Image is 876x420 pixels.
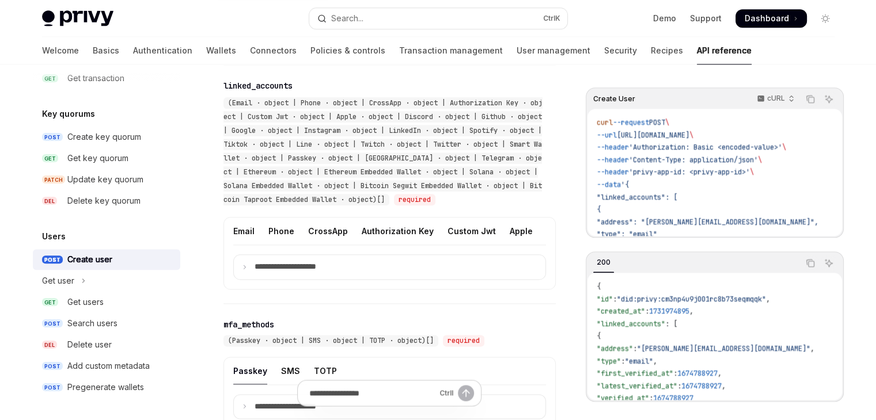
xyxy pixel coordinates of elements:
div: Delete key quorum [67,194,141,208]
span: 'Content-Type: application/json' [629,155,758,165]
span: \ [782,143,786,152]
span: "did:privy:cm3np4u9j001rc8b73seqmqqk" [617,295,766,304]
div: Email [233,217,255,245]
a: POSTSearch users [33,313,180,334]
div: Delete user [67,338,112,352]
div: Pregenerate wallets [67,380,144,394]
button: Copy the contents from the code block [803,255,818,270]
span: --header [597,143,629,152]
span: '{ [621,180,629,189]
a: Demo [653,13,676,24]
a: GETGet key quorum [33,148,180,169]
span: : [677,381,681,391]
button: Copy the contents from the code block [803,91,818,106]
span: : [ [665,319,677,329]
span: "type": "email" [597,230,657,239]
span: , [766,295,770,304]
a: Welcome [42,37,79,64]
span: "address" [597,344,633,353]
a: POSTAdd custom metadata [33,356,180,376]
span: "type" [597,357,621,366]
span: "first_verified_at" [597,369,673,378]
span: "linked_accounts" [597,319,665,329]
h5: Users [42,230,66,243]
span: 1674788927 [653,394,693,403]
a: Security [604,37,637,64]
a: Dashboard [735,9,807,28]
div: 200 [593,255,614,269]
div: Add custom metadata [67,359,150,373]
span: Dashboard [745,13,789,24]
span: GET [42,154,58,163]
button: cURL [750,89,799,109]
button: Send message [458,385,474,401]
span: , [653,357,657,366]
div: Search users [67,316,117,330]
span: Ctrl K [543,14,560,23]
span: Create User [593,94,635,104]
span: \ [665,118,669,127]
span: [URL][DOMAIN_NAME] [617,131,689,140]
span: "verified_at" [597,394,649,403]
span: 1674788927 [677,369,718,378]
div: mfa_methods [223,319,274,330]
span: --request [613,118,649,127]
div: SMS [281,357,300,384]
span: "address": "[PERSON_NAME][EMAIL_ADDRESS][DOMAIN_NAME]", [597,217,818,227]
div: Apple [510,217,533,245]
button: Ask AI [821,255,836,270]
span: { [597,205,601,214]
div: required [394,194,435,205]
span: : [633,344,637,353]
a: Transaction management [399,37,503,64]
a: Connectors [250,37,297,64]
button: Ask AI [821,91,836,106]
span: : [649,394,653,403]
span: (Email · object | Phone · object | CrossApp · object | Authorization Key · object | Custom Jwt · ... [223,98,543,204]
span: --header [597,155,629,165]
div: Custom Jwt [448,217,496,245]
button: Toggle Get user section [33,270,180,291]
span: --header [597,167,629,177]
div: Create user [67,253,112,266]
span: \ [758,155,762,165]
span: --url [597,131,617,140]
p: cURL [767,94,785,103]
span: 'Authorization: Basic <encoded-value>' [629,143,782,152]
span: "latest_verified_at" [597,381,677,391]
span: : [621,357,625,366]
span: , [722,381,726,391]
div: required [443,335,484,346]
div: Create key quorum [67,130,141,144]
span: "email" [625,357,653,366]
div: CrossApp [308,217,348,245]
div: linked_accounts [223,80,293,91]
a: API reference [697,37,752,64]
a: DELDelete user [33,334,180,355]
input: Ask a question... [309,380,435,406]
a: User management [517,37,590,64]
div: TOTP [314,357,337,384]
span: 1674788927 [681,381,722,391]
div: Search... [331,12,363,25]
span: "created_at" [597,307,645,316]
img: light logo [42,10,113,26]
span: (Passkey · object | SMS · object | TOTP · object)[] [228,336,434,345]
div: Get user [42,274,74,288]
div: Authorization Key [362,217,434,245]
span: DEL [42,341,57,349]
a: POSTCreate key quorum [33,127,180,147]
div: Passkey [233,357,267,384]
div: Get users [67,295,104,309]
span: { [597,282,601,291]
span: : [613,295,617,304]
span: POST [42,362,63,371]
div: Get key quorum [67,151,128,165]
span: , [689,307,693,316]
a: POSTCreate user [33,249,180,270]
span: --data [597,180,621,189]
button: Open search [309,8,567,29]
span: PATCH [42,175,65,184]
span: "[PERSON_NAME][EMAIL_ADDRESS][DOMAIN_NAME]" [637,344,810,353]
span: "linked_accounts": [ [597,193,677,202]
